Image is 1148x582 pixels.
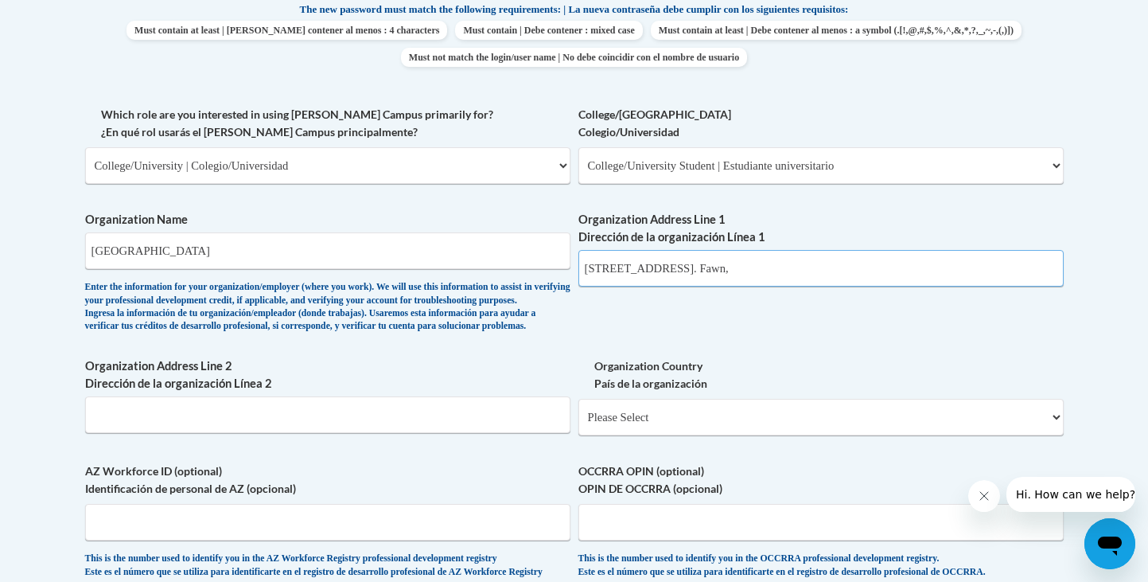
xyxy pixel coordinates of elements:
label: Organization Name [85,211,570,229]
span: The new password must match the following requirements: | La nueva contraseña debe cumplir con lo... [300,2,849,17]
div: Enter the information for your organization/employer (where you work). We will use this informati... [85,281,570,334]
iframe: Button to launch messaging window [1084,518,1135,569]
span: Must contain at least | [PERSON_NAME] contener al menos : 4 characters [126,21,447,40]
span: Must contain | Debe contener : mixed case [455,21,642,40]
label: Organization Address Line 2 Dirección de la organización Línea 2 [85,357,570,393]
label: Which role are you interested in using [PERSON_NAME] Campus primarily for? ¿En qué rol usarás el ... [85,106,570,141]
label: College/[GEOGRAPHIC_DATA] Colegio/Universidad [578,106,1064,141]
div: This is the number used to identify you in the OCCRRA professional development registry. Este es ... [578,553,1064,579]
input: Metadata input [85,396,570,433]
iframe: Close message [968,480,1000,512]
span: Must contain at least | Debe contener al menos : a symbol (.[!,@,#,$,%,^,&,*,?,_,~,-,(,)]) [651,21,1022,40]
span: Must not match the login/user name | No debe coincidir con el nombre de usuario [401,48,747,67]
label: AZ Workforce ID (optional) Identificación de personal de AZ (opcional) [85,463,570,498]
label: OCCRRA OPIN (optional) OPIN DE OCCRRA (opcional) [578,463,1064,498]
iframe: Message from company [1006,477,1135,512]
input: Metadata input [578,250,1064,287]
input: Metadata input [85,232,570,269]
label: Organization Country País de la organización [578,357,1064,393]
div: This is the number used to identify you in the AZ Workforce Registry professional development reg... [85,553,570,579]
label: Organization Address Line 1 Dirección de la organización Línea 1 [578,211,1064,246]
